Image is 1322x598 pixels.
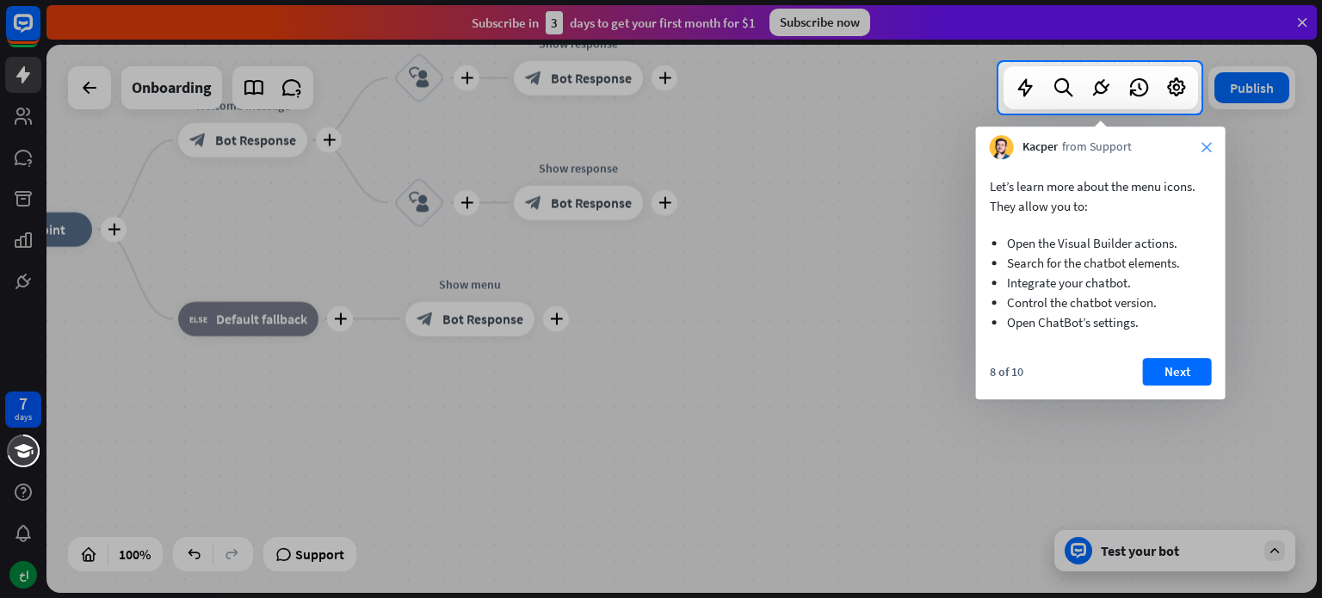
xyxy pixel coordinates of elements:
[1062,139,1132,156] span: from Support
[990,364,1023,379] div: 8 of 10
[1007,233,1195,253] li: Open the Visual Builder actions.
[1143,358,1212,385] button: Next
[990,176,1212,216] p: Let’s learn more about the menu icons. They allow you to:
[1007,273,1195,293] li: Integrate your chatbot.
[1022,139,1058,156] span: Kacper
[1007,312,1195,332] li: Open ChatBot’s settings.
[1202,142,1212,152] i: close
[14,7,65,59] button: Open LiveChat chat widget
[1007,293,1195,312] li: Control the chatbot version.
[1007,253,1195,273] li: Search for the chatbot elements.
